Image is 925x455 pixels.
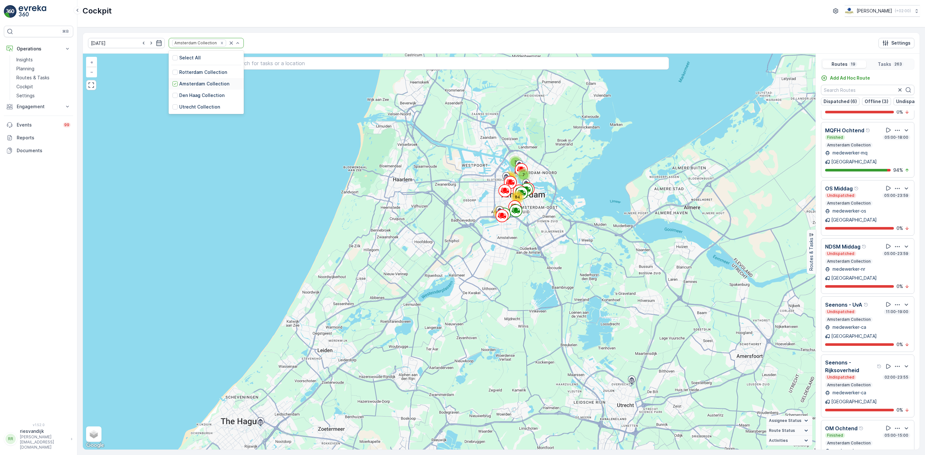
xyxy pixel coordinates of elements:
[218,40,225,46] div: Remove Amsterdam Collection
[832,61,848,67] p: Routes
[895,8,911,13] p: ( +02:00 )
[4,423,73,427] span: v 1.52.0
[17,135,71,141] p: Reports
[826,441,871,446] p: Amsterdam Collection
[866,128,871,133] div: Help Tooltip Icon
[831,333,877,339] p: [GEOGRAPHIC_DATA]
[229,57,669,70] input: Search for tasks or a location
[179,55,201,61] p: Select All
[90,69,93,74] span: −
[831,275,877,281] p: [GEOGRAPHIC_DATA]
[862,98,891,105] button: Offline (3)
[824,98,857,105] p: Dispatched (6)
[845,7,854,14] img: basis-logo_rgb2x.png
[825,359,876,374] p: Seenons - Rijksoverheid
[862,244,867,249] div: Help Tooltip Icon
[896,407,903,413] p: 0 %
[84,441,106,450] img: Google
[16,66,34,72] p: Planning
[509,156,522,169] div: 3
[20,428,67,434] p: riesvandijk
[885,309,909,314] p: 11:00-19:00
[864,302,869,307] div: Help Tooltip Icon
[14,64,73,73] a: Planning
[877,364,882,369] div: Help Tooltip Icon
[884,433,909,438] p: 05:00-15:00
[87,57,96,67] a: Zoom In
[884,251,909,256] p: 05:00-23:59
[850,62,856,67] p: 19
[766,436,812,446] summary: Activities
[14,82,73,91] a: Cockpit
[16,74,49,81] p: Routes & Tasks
[766,416,812,426] summary: Assignee Status
[859,426,864,431] div: Help Tooltip Icon
[896,283,903,290] p: 0 %
[854,186,859,191] div: Help Tooltip Icon
[766,426,812,436] summary: Route Status
[831,266,865,272] p: medewerker-nr
[826,375,855,380] p: Undispatched
[826,259,871,264] p: Amsterdam Collection
[62,29,69,34] p: ⌘B
[857,8,892,14] p: [PERSON_NAME]
[90,59,93,65] span: +
[84,441,106,450] a: Open this area in Google Maps (opens a new window)
[83,6,112,16] p: Cockpit
[4,5,17,18] img: logo
[17,147,71,154] p: Documents
[831,217,877,223] p: [GEOGRAPHIC_DATA]
[179,104,220,110] p: Utrecht Collection
[4,131,73,144] a: Reports
[831,398,877,405] p: [GEOGRAPHIC_DATA]
[19,5,46,18] img: logo_light-DOdMpM7g.png
[891,40,911,46] p: Settings
[87,427,101,441] a: Layers
[896,109,903,115] p: 0 %
[493,206,506,219] div: 77
[17,46,60,52] p: Operations
[830,75,870,81] p: Add Ad Hoc Route
[825,127,864,134] p: MQFH Ochtend
[894,62,903,67] p: 263
[845,5,920,17] button: [PERSON_NAME](+02:00)
[64,122,69,127] p: 99
[821,75,870,81] a: Add Ad Hoc Route
[831,448,866,454] p: medewerker-ca
[17,103,60,110] p: Engagement
[504,171,516,184] div: 92
[179,92,225,99] p: Den Haag Collection
[16,83,33,90] p: Cockpit
[878,38,914,48] button: Settings
[511,191,524,204] div: 84
[826,193,855,198] p: Undispatched
[825,301,862,309] p: Seenons - UvA
[179,81,229,87] p: Amsterdam Collection
[769,418,801,423] span: Assignee Status
[826,309,855,314] p: Undispatched
[5,434,16,444] div: RR
[14,73,73,82] a: Routes & Tasks
[515,195,520,199] span: 84
[4,100,73,113] button: Engagement
[14,91,73,100] a: Settings
[878,61,891,67] p: Tasks
[831,389,866,396] p: medewerker-ca
[825,185,853,192] p: OS Middag
[16,57,33,63] p: Insights
[4,42,73,55] button: Operations
[821,85,914,95] input: Search Routes
[179,69,227,75] p: Rotterdam Collection
[884,193,909,198] p: 05:00-23:59
[826,143,871,148] p: Amsterdam Collection
[826,317,871,322] p: Amsterdam Collection
[893,167,903,173] p: 94 %
[831,150,868,156] p: medewerker-mq
[769,438,788,443] span: Activities
[172,40,218,46] div: Amsterdam Collection
[896,225,903,232] p: 0 %
[826,433,844,438] p: Finished
[808,238,815,271] p: Routes & Tasks
[884,375,909,380] p: 02:00-23:55
[20,434,67,450] p: [PERSON_NAME][EMAIL_ADDRESS][DOMAIN_NAME]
